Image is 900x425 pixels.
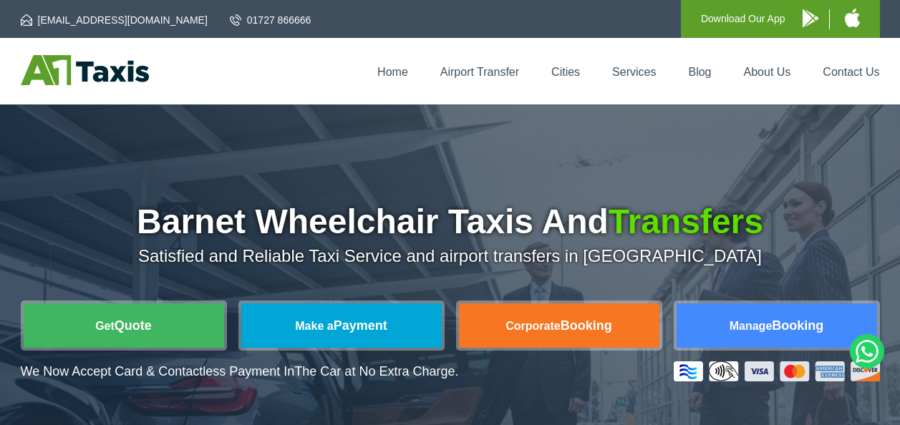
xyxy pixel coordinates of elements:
[459,303,659,348] a: CorporateBooking
[609,202,763,240] span: Transfers
[21,13,208,27] a: [EMAIL_ADDRESS][DOMAIN_NAME]
[688,66,711,78] a: Blog
[677,303,877,348] a: ManageBooking
[241,303,442,348] a: Make aPayment
[440,66,519,78] a: Airport Transfer
[24,303,224,348] a: GetQuote
[95,320,115,332] span: Get
[505,320,560,332] span: Corporate
[377,66,408,78] a: Home
[845,9,860,27] img: A1 Taxis iPhone App
[744,66,791,78] a: About Us
[21,55,149,85] img: A1 Taxis St Albans LTD
[701,10,785,28] p: Download Our App
[230,13,311,27] a: 01727 866666
[294,364,458,378] span: The Car at No Extra Charge.
[21,364,459,379] p: We Now Accept Card & Contactless Payment In
[803,9,818,27] img: A1 Taxis Android App
[295,320,333,332] span: Make a
[21,205,880,239] h1: Barnet Wheelchair Taxis And
[730,320,773,332] span: Manage
[21,246,880,266] p: Satisfied and Reliable Taxi Service and airport transfers in [GEOGRAPHIC_DATA]
[551,66,580,78] a: Cities
[823,66,879,78] a: Contact Us
[612,66,656,78] a: Services
[674,361,880,381] img: Credit And Debit Cards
